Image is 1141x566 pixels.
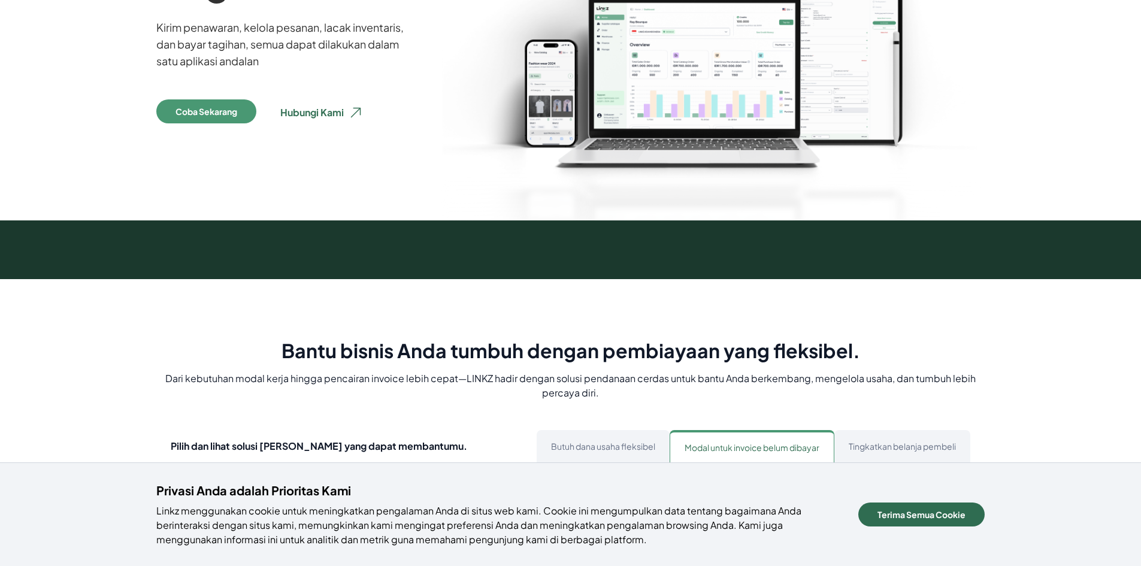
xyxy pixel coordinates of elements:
[858,503,985,526] button: Terima Semua Cookie
[271,99,373,126] button: Hubungi Kami
[171,439,467,453] p: Pilih dan lihat solusi [PERSON_NAME] yang dapat membantumu.
[156,99,256,123] button: Coba Sekarang
[537,430,670,462] button: Butuh dana usaha fleksibel
[670,430,834,462] button: Modal untuk invoice belum dibayar
[156,371,985,400] p: Dari kebutuhan modal kerja hingga pencairan invoice lebih cepat—LINKZ hadir dengan solusi pendana...
[156,99,256,126] a: Coba Sekarang
[282,339,860,362] h2: Bantu bisnis Anda tumbuh dengan pembiayaan yang fleksibel.
[834,430,970,462] button: Tingkatkan belanja pembeli
[156,482,845,499] h4: Privasi Anda adalah Prioritas Kami
[156,504,845,547] p: Linkz menggunakan cookie untuk meningkatkan pengalaman Anda di situs web kami. Cookie ini mengump...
